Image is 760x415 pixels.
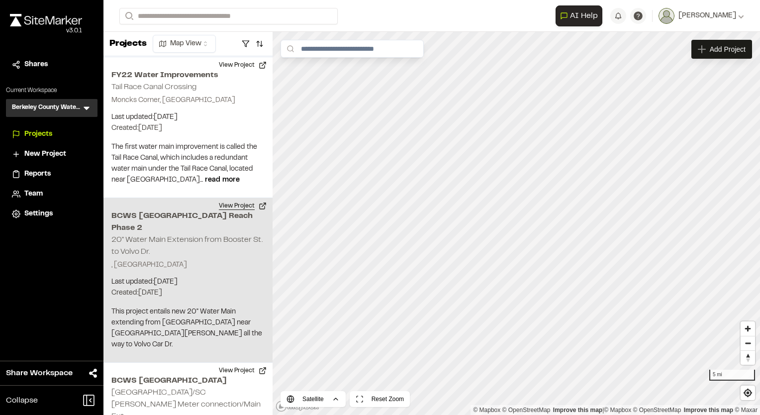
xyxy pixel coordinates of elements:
span: Share Workspace [6,367,73,379]
a: Mapbox logo [276,401,319,412]
a: OpenStreetMap [633,407,681,414]
a: Team [12,189,92,200]
a: Mapbox [604,407,631,414]
button: Zoom out [741,336,755,350]
p: Created: [DATE] [111,288,265,299]
button: Satellite [281,391,346,407]
button: View Project [213,198,273,214]
button: Zoom in [741,321,755,336]
p: The first water main improvement is called the Tail Race Canal, which includes a redundant water ... [111,142,265,186]
a: Reports [12,169,92,180]
h2: 20" Water Main Extension from Booster St. to Volvo Dr. [111,236,263,255]
button: View Project [213,363,273,379]
p: Moncks Corner, [GEOGRAPHIC_DATA] [111,95,265,106]
div: Oh geez...please don't... [10,26,82,35]
button: Reset Zoom [350,391,410,407]
p: Last updated: [DATE] [111,277,265,288]
a: OpenStreetMap [502,407,551,414]
button: Open AI Assistant [556,5,602,26]
span: Settings [24,208,53,219]
span: Add Project [710,44,746,54]
span: Reset bearing to north [741,351,755,365]
h2: BCWS [GEOGRAPHIC_DATA] Reach Phase 2 [111,210,265,234]
h3: Berkeley County Water & Sewer [12,103,82,113]
img: rebrand.png [10,14,82,26]
span: Shares [24,59,48,70]
a: Mapbox [473,407,500,414]
div: | [473,405,758,415]
h2: Tail Race Canal Crossing [111,84,196,91]
p: Last updated: [DATE] [111,112,265,123]
button: Reset bearing to north [741,350,755,365]
span: AI Help [570,10,598,22]
span: Reports [24,169,51,180]
a: Shares [12,59,92,70]
p: Current Workspace [6,86,97,95]
p: , [GEOGRAPHIC_DATA] [111,260,265,271]
span: New Project [24,149,66,160]
p: Created: [DATE] [111,123,265,134]
div: Open AI Assistant [556,5,606,26]
span: [PERSON_NAME] [678,10,736,21]
a: Projects [12,129,92,140]
div: 5 mi [709,370,755,381]
h2: BCWS [GEOGRAPHIC_DATA] [111,375,265,387]
a: New Project [12,149,92,160]
span: Team [24,189,43,200]
span: Projects [24,129,52,140]
p: Projects [109,37,147,51]
button: Find my location [741,386,755,400]
p: This project entails new 20" Water Main extending from [GEOGRAPHIC_DATA] near [GEOGRAPHIC_DATA][P... [111,307,265,350]
a: Settings [12,208,92,219]
span: Collapse [6,395,38,407]
img: User [659,8,674,24]
button: [PERSON_NAME] [659,8,744,24]
a: Improve this map [684,407,733,414]
a: Maxar [735,407,758,414]
button: View Project [213,57,273,73]
span: read more [205,177,240,183]
a: Map feedback [553,407,602,414]
h2: FY22 Water Improvements [111,69,265,81]
button: Search [119,8,137,24]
